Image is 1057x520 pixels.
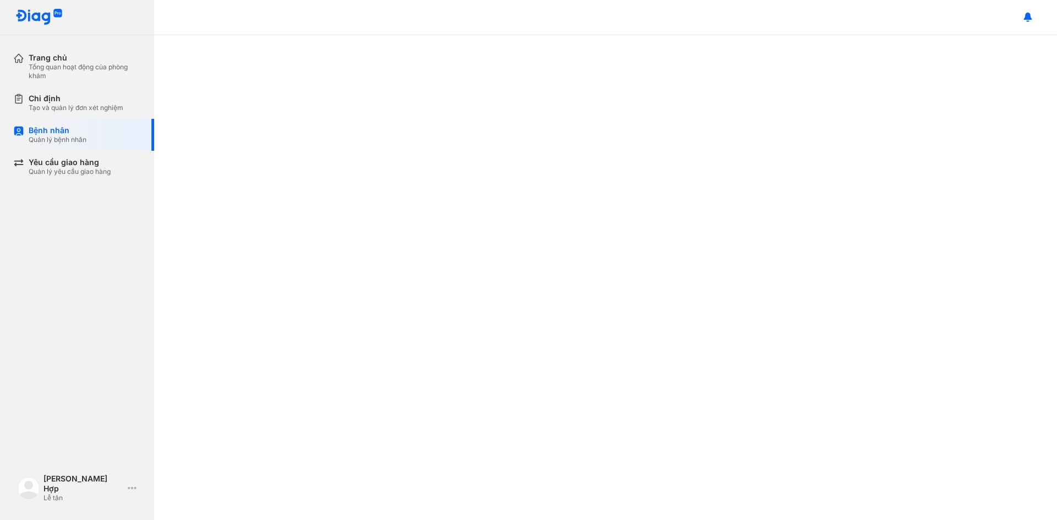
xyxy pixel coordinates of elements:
[29,53,141,63] div: Trang chủ
[29,125,86,135] div: Bệnh nhân
[43,494,123,502] div: Lễ tân
[43,474,123,494] div: [PERSON_NAME] Hợp
[29,167,111,176] div: Quản lý yêu cầu giao hàng
[15,9,63,26] img: logo
[29,63,141,80] div: Tổng quan hoạt động của phòng khám
[29,94,123,103] div: Chỉ định
[18,477,40,499] img: logo
[29,157,111,167] div: Yêu cầu giao hàng
[29,135,86,144] div: Quản lý bệnh nhân
[29,103,123,112] div: Tạo và quản lý đơn xét nghiệm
